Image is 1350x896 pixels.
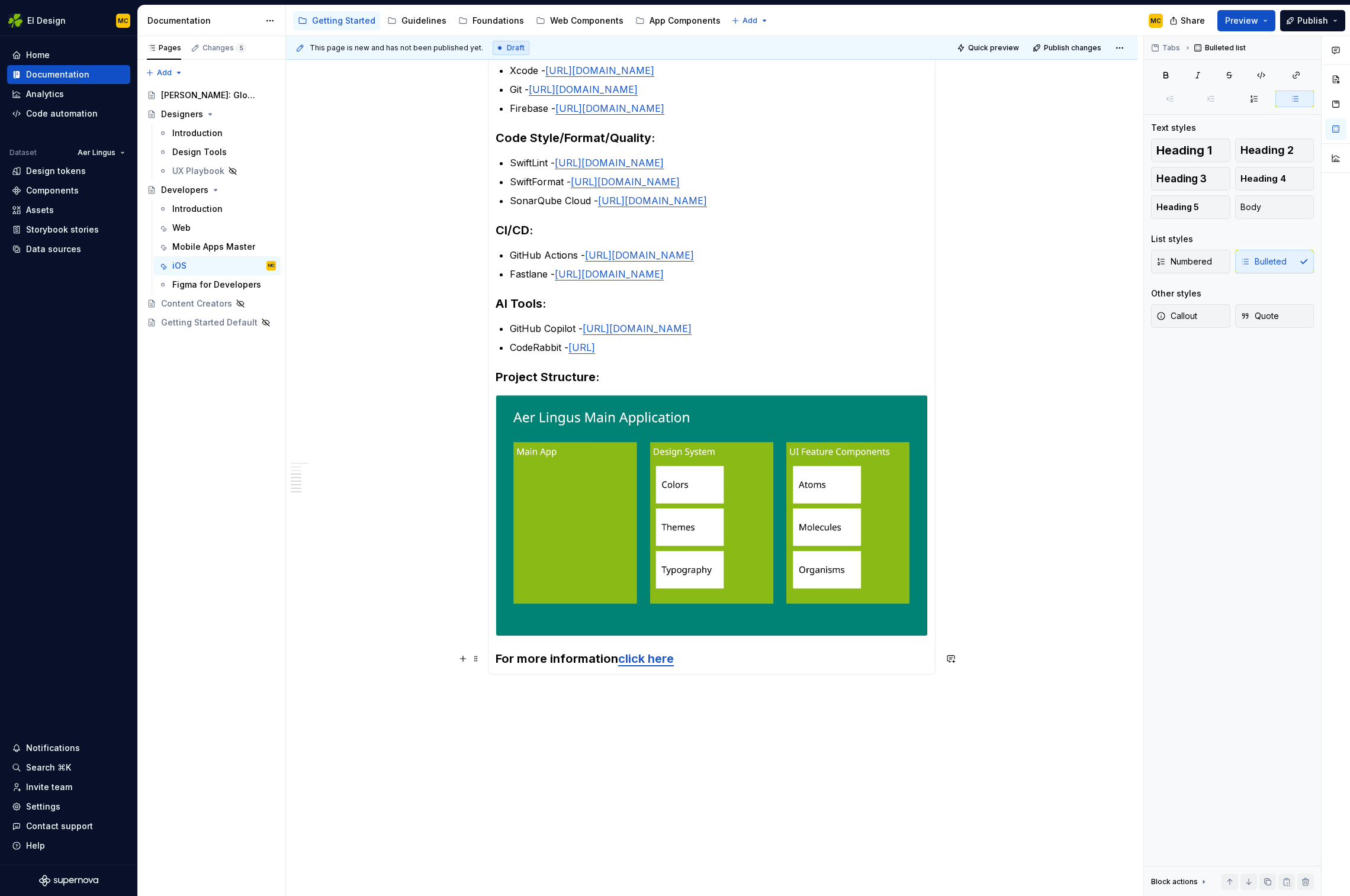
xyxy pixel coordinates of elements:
[510,63,928,78] p: Xcode -
[1280,10,1345,31] button: Publish
[1151,250,1230,273] button: Numbered
[1297,15,1328,27] span: Publish
[236,43,246,53] span: 5
[510,175,928,189] p: SwiftFormat -
[293,9,725,33] div: Page tree
[1151,195,1230,219] button: Heading 5
[1156,173,1207,185] span: Heading 3
[26,801,60,813] div: Settings
[161,108,203,120] div: Designers
[142,86,281,332] div: Page tree
[8,14,22,28] img: 56b5df98-d96d-4d7e-807c-0afdf3bdaefa.png
[1162,43,1180,53] span: Tabs
[618,652,674,666] a: click here
[1151,304,1230,328] button: Callout
[172,165,224,177] div: UX Playbook
[728,12,772,29] button: Add
[7,220,130,239] a: Storybook stories
[153,218,281,237] a: Web
[1235,167,1314,191] button: Heading 4
[26,88,64,100] div: Analytics
[1181,15,1205,27] span: Share
[118,16,128,25] div: MC
[555,157,664,169] a: [URL][DOMAIN_NAME]
[172,241,255,253] div: Mobile Apps Master
[1240,201,1261,213] span: Body
[172,203,223,215] div: Introduction
[1156,144,1212,156] span: Heading 1
[26,108,98,120] div: Code automation
[1235,138,1314,162] button: Heading 2
[147,15,259,27] div: Documentation
[153,275,281,294] a: Figma for Developers
[26,742,80,754] div: Notifications
[310,43,483,53] span: This page is new and has not been published yet.
[1217,10,1275,31] button: Preview
[1151,167,1230,191] button: Heading 3
[153,143,281,162] a: Design Tools
[26,762,71,773] div: Search ⌘K
[531,11,628,30] a: Web Components
[953,40,1024,56] button: Quick preview
[1044,43,1101,53] span: Publish changes
[161,89,259,101] div: [PERSON_NAME]: Global Experience Language
[1240,310,1279,322] span: Quote
[172,146,227,158] div: Design Tools
[401,15,446,27] div: Guidelines
[27,15,66,27] div: EI Design
[598,195,707,207] a: [URL][DOMAIN_NAME]
[39,875,98,887] svg: Supernova Logo
[1151,138,1230,162] button: Heading 1
[496,395,927,636] img: e9ec1e40-10a2-45cd-b026-25b7f401b2fa.jpg
[153,199,281,218] a: Introduction
[1156,310,1197,322] span: Callout
[1156,256,1212,267] span: Numbered
[510,340,928,354] p: CodeRabbit -
[1147,40,1185,56] button: Tabs
[1151,288,1201,299] div: Other styles
[172,127,223,139] div: Introduction
[496,130,928,146] h3: Code Style/Format/Quality:
[583,323,692,334] a: [URL][DOMAIN_NAME]
[1150,16,1161,25] div: MC
[26,165,86,177] div: Design tokens
[72,144,130,161] button: Aer Lingus
[1235,304,1314,328] button: Quote
[742,16,757,25] span: Add
[26,204,54,216] div: Assets
[7,201,130,220] a: Assets
[153,256,281,275] a: iOSMC
[9,148,37,157] div: Dataset
[142,313,281,332] a: Getting Started Default
[312,15,375,27] div: Getting Started
[1151,877,1198,887] div: Block actions
[7,836,130,855] button: Help
[529,83,638,95] a: [URL][DOMAIN_NAME]
[153,237,281,256] a: Mobile Apps Master
[496,650,928,667] h3: For more information
[568,341,595,353] a: [URL]
[510,82,928,96] p: Git -
[585,249,694,261] a: [URL][DOMAIN_NAME]
[496,295,928,312] h3: AI Tools:
[78,148,115,157] span: Aer Lingus
[7,758,130,777] button: Search ⌘K
[496,369,928,385] h3: Project Structure:
[510,267,928,281] p: Fastlane -
[545,65,654,76] a: [URL][DOMAIN_NAME]
[1156,201,1199,213] span: Heading 5
[1240,144,1294,156] span: Heading 2
[1240,173,1286,185] span: Heading 4
[472,15,524,27] div: Foundations
[26,49,50,61] div: Home
[7,797,130,816] a: Settings
[26,69,89,80] div: Documentation
[161,298,232,310] div: Content Creators
[202,43,246,53] div: Changes
[26,224,99,236] div: Storybook stories
[2,8,135,33] button: EI DesignMC
[7,817,130,836] button: Contact support
[1163,10,1213,31] button: Share
[571,176,680,188] a: [URL][DOMAIN_NAME]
